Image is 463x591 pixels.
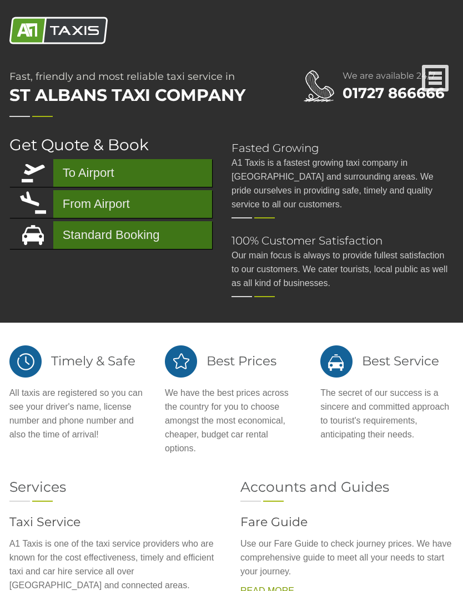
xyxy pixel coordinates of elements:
[9,17,108,44] img: A1 Taxis
[9,190,212,218] a: From Airport
[9,345,143,378] h2: Timely & Safe
[9,72,276,109] h1: Fast, friendly and most reliable taxi service in
[9,480,223,494] h2: Services
[9,386,143,441] p: All taxis are registered so you can see your driver's name, license number and phone number and a...
[343,84,445,102] a: 01727 866666
[240,480,454,494] h2: Accounts and Guides
[9,221,212,249] a: Standard Booking
[320,386,454,441] p: The secret of our success is a sincere and committed approach to tourist's requirements, anticipa...
[231,142,454,154] h2: Fasted Growing
[9,81,276,109] span: St Albans Taxi Company
[320,345,454,378] h2: Best Service
[422,65,449,93] a: Nav
[165,386,298,455] p: We have the best prices across the country for you to choose amongst the most economical, cheaper...
[9,137,214,152] h2: Get Quote & Book
[165,345,298,378] h2: Best Prices
[231,248,454,290] p: Our main focus is always to provide fullest satisfaction to our customers. We cater tourists, loc...
[240,516,454,528] h3: Fare Guide
[231,235,454,246] h2: 100% Customer Satisfaction
[9,159,212,187] a: To Airport
[240,534,454,581] p: Use our Fare Guide to check journey prices. We have comprehensive guide to meet all your needs to...
[343,72,454,80] h2: We are available 24/7
[9,516,223,528] h3: Taxi Service
[231,156,454,211] p: A1 Taxis is a fastest growing taxi company in [GEOGRAPHIC_DATA] and surrounding areas. We pride o...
